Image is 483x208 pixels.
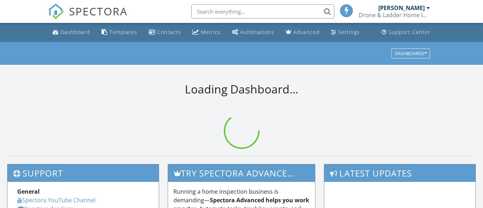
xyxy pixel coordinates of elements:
[359,11,430,19] div: Drone & Ladder Home Inspections
[283,26,322,39] a: Advanced
[109,29,137,35] div: Templates
[157,29,181,35] div: Contacts
[60,29,90,35] div: Dashboard
[391,48,430,58] button: Dashboards
[379,26,433,39] a: Support Center
[50,26,93,39] a: Dashboard
[395,51,427,56] div: Dashboards
[146,26,184,39] a: Contacts
[8,164,159,182] h3: Support
[389,29,430,35] div: Support Center
[17,188,40,195] strong: General
[229,26,277,39] a: Automations (Basic)
[99,26,140,39] a: Templates
[189,26,223,39] a: Metrics
[324,164,475,182] h3: Latest Updates
[378,4,425,11] div: [PERSON_NAME]
[48,10,128,25] a: SPECTORA
[191,4,334,19] input: Search everything...
[293,29,320,35] div: Advanced
[168,164,315,182] h3: Try spectora advanced [DATE]
[328,26,363,39] a: Settings
[69,4,128,19] span: SPECTORA
[338,29,360,35] div: Settings
[48,4,64,19] img: The Best Home Inspection Software - Spectora
[240,29,274,35] div: Automations
[201,29,221,35] div: Metrics
[17,196,95,204] a: Spectora YouTube Channel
